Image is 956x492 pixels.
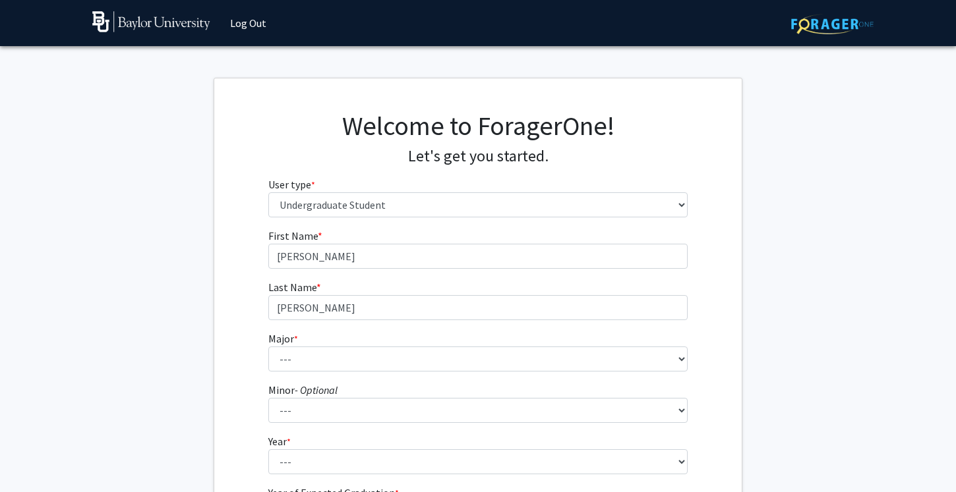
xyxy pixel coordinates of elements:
label: Year [268,433,291,449]
span: First Name [268,229,318,242]
label: User type [268,177,315,192]
img: ForagerOne Logo [791,14,874,34]
label: Major [268,331,298,346]
label: Minor [268,382,338,398]
iframe: Chat [10,433,56,482]
h4: Let's get you started. [268,147,688,166]
h1: Welcome to ForagerOne! [268,110,688,142]
img: Baylor University Logo [92,11,210,32]
i: - Optional [295,383,338,396]
span: Last Name [268,281,316,294]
